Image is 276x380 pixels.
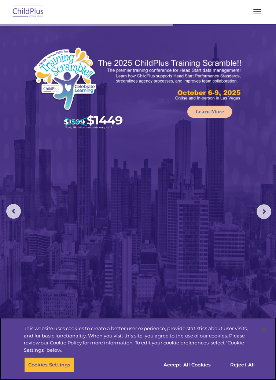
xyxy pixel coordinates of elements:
a: Learn More [187,106,232,118]
button: Reject All [220,357,265,373]
button: Cookies Settings [24,357,74,373]
img: ChildPlus by Procare Solutions [11,3,45,21]
div: This website uses cookies to create a better user experience, provide statistics about user visit... [24,325,256,354]
span: Phone number [119,73,150,78]
button: Accept All Cookies [159,357,215,373]
button: Close [256,321,272,337]
span: Last name [119,43,141,48]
